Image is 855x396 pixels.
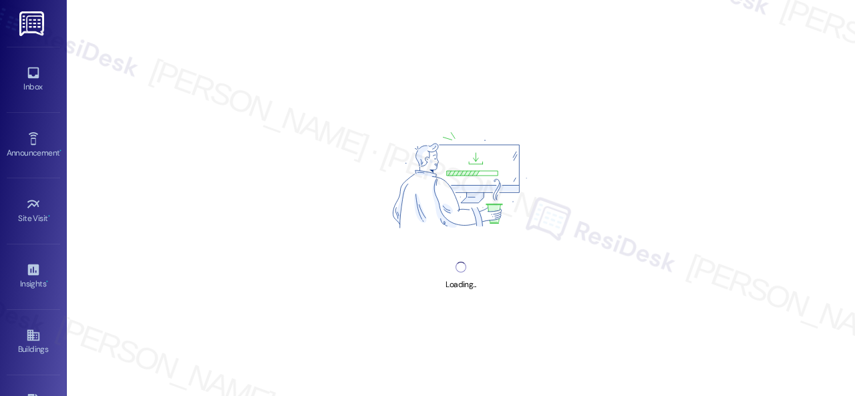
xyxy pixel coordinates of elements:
a: Inbox [7,61,60,97]
a: Insights • [7,258,60,294]
a: Buildings [7,324,60,360]
div: Loading... [446,278,476,292]
span: • [46,277,48,286]
span: • [59,146,61,156]
a: Site Visit • [7,193,60,229]
img: ResiDesk Logo [19,11,47,36]
span: • [48,212,50,221]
